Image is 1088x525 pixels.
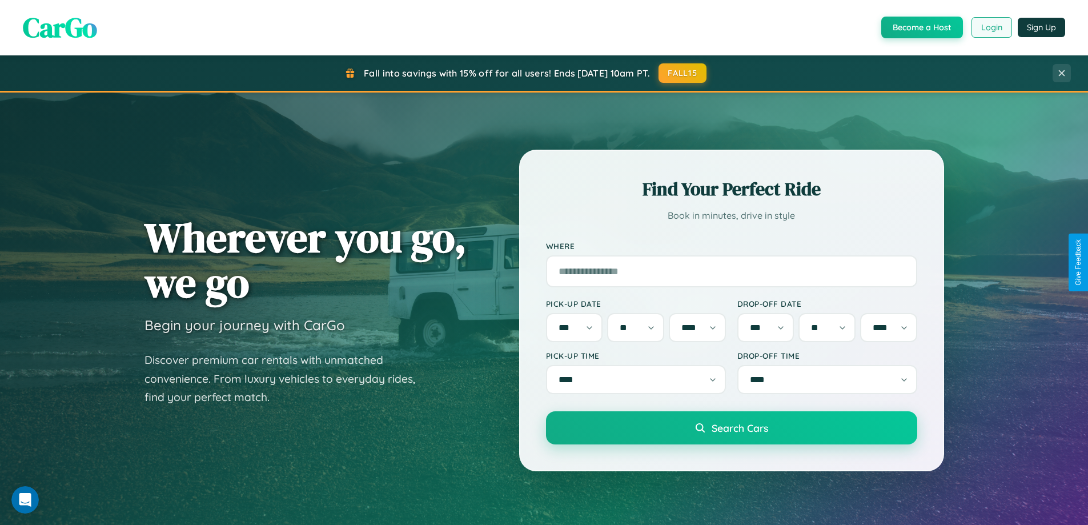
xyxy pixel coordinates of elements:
button: FALL15 [659,63,706,83]
button: Sign Up [1018,18,1065,37]
label: Pick-up Date [546,299,726,308]
span: Fall into savings with 15% off for all users! Ends [DATE] 10am PT. [364,67,650,79]
label: Drop-off Date [737,299,917,308]
div: Give Feedback [1074,239,1082,286]
span: Search Cars [712,422,768,434]
button: Search Cars [546,411,917,444]
iframe: Intercom live chat [11,486,39,514]
label: Pick-up Time [546,351,726,360]
h2: Find Your Perfect Ride [546,177,917,202]
h1: Wherever you go, we go [144,215,467,305]
button: Become a Host [881,17,963,38]
p: Book in minutes, drive in style [546,207,917,224]
label: Drop-off Time [737,351,917,360]
label: Where [546,241,917,251]
span: CarGo [23,9,97,46]
h3: Begin your journey with CarGo [144,316,345,334]
p: Discover premium car rentals with unmatched convenience. From luxury vehicles to everyday rides, ... [144,351,430,407]
button: Login [971,17,1012,38]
